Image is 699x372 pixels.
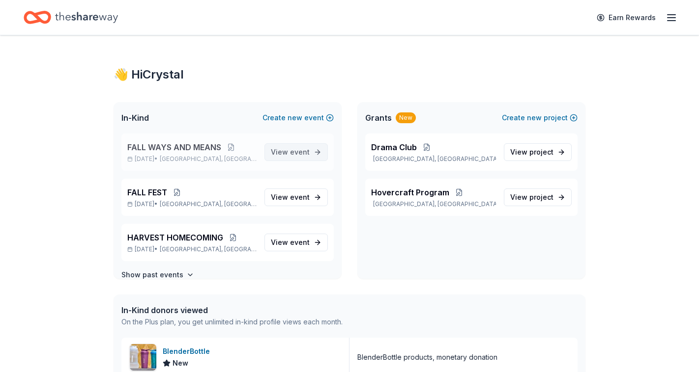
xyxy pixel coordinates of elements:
p: [DATE] • [127,155,257,163]
a: Earn Rewards [591,9,662,27]
span: Hovercraft Program [371,186,449,198]
span: FALL FEST [127,186,167,198]
span: HARVEST HOMECOMING [127,232,223,243]
span: event [290,238,310,246]
span: new [288,112,302,124]
a: View project [504,143,572,161]
p: [DATE] • [127,200,257,208]
div: In-Kind donors viewed [121,304,343,316]
button: Show past events [121,269,194,281]
span: event [290,193,310,201]
p: [GEOGRAPHIC_DATA], [GEOGRAPHIC_DATA] [371,200,496,208]
a: View event [264,143,328,161]
span: View [271,191,310,203]
a: View event [264,188,328,206]
span: View [510,191,553,203]
span: [GEOGRAPHIC_DATA], [GEOGRAPHIC_DATA] [160,200,257,208]
div: BlenderBottle products, monetary donation [357,351,497,363]
span: Grants [365,112,392,124]
span: project [529,193,553,201]
button: Createnewproject [502,112,578,124]
h4: Show past events [121,269,183,281]
div: BlenderBottle [163,345,214,357]
p: [GEOGRAPHIC_DATA], [GEOGRAPHIC_DATA] [371,155,496,163]
span: project [529,148,553,156]
span: View [510,146,553,158]
span: [GEOGRAPHIC_DATA], [GEOGRAPHIC_DATA] [160,155,257,163]
div: On the Plus plan, you get unlimited in-kind profile views each month. [121,316,343,328]
a: View event [264,234,328,251]
span: View [271,237,310,248]
span: In-Kind [121,112,149,124]
span: [GEOGRAPHIC_DATA], [GEOGRAPHIC_DATA] [160,245,257,253]
span: event [290,148,310,156]
div: New [396,112,416,123]
img: Image for BlenderBottle [130,344,156,371]
button: Createnewevent [262,112,334,124]
span: View [271,146,310,158]
div: 👋 Hi Crystal [114,67,585,82]
a: Home [24,6,118,29]
span: FALL WAYS AND MEANS [127,141,221,153]
span: new [527,112,542,124]
span: Drama Club [371,141,417,153]
a: View project [504,188,572,206]
span: New [173,357,188,369]
p: [DATE] • [127,245,257,253]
